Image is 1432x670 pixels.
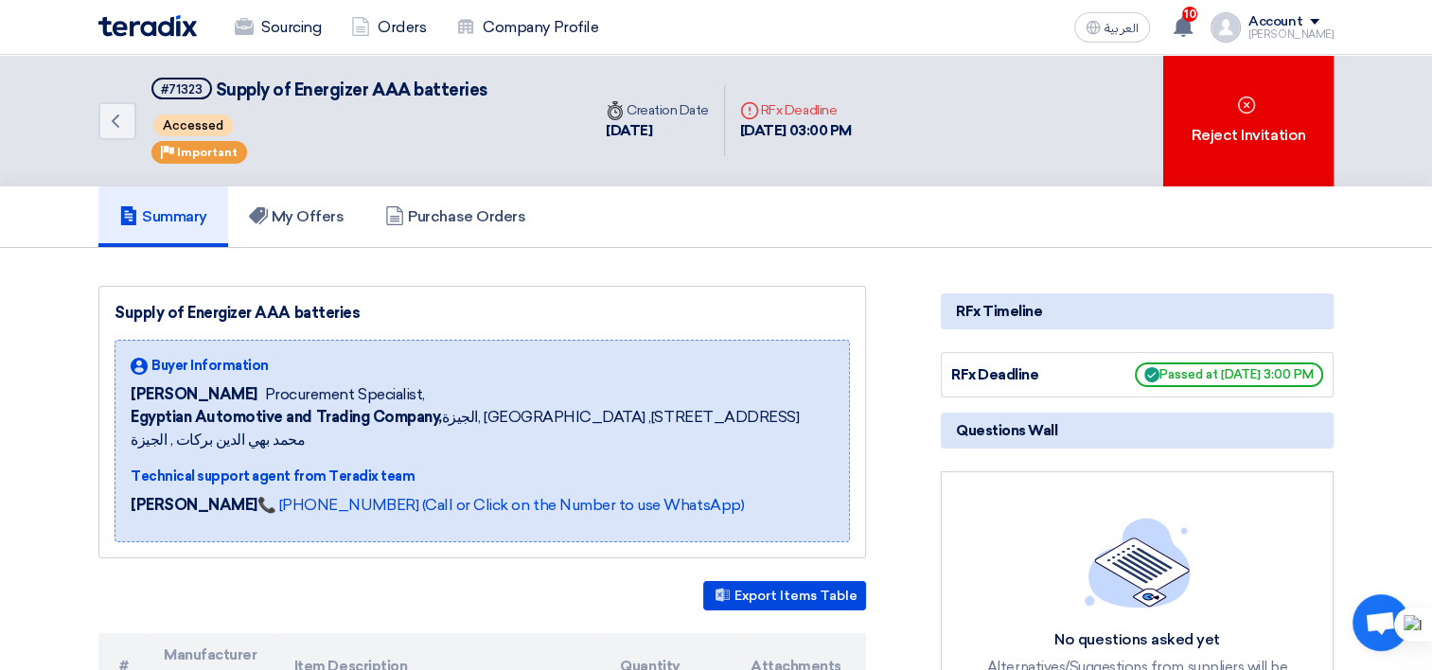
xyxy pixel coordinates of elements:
a: Company Profile [441,7,613,48]
div: Supply of Energizer AAA batteries [115,302,850,325]
span: [PERSON_NAME] [131,383,257,406]
span: Accessed [153,115,233,136]
div: RFx Deadline [740,100,852,120]
span: Buyer Information [151,356,269,376]
a: Sourcing [220,7,336,48]
span: Questions Wall [956,420,1057,441]
a: Purchase Orders [364,186,546,247]
button: العربية [1074,12,1150,43]
div: RFx Deadline [951,364,1093,386]
a: Summary [98,186,228,247]
div: Open chat [1352,594,1409,651]
div: [DATE] [606,120,709,142]
h5: Purchase Orders [385,207,525,226]
div: Account [1248,14,1302,30]
span: 10 [1182,7,1197,22]
a: 📞 [PHONE_NUMBER] (Call or Click on the Number to use WhatsApp) [257,496,744,514]
h5: Supply of Energizer AAA batteries [151,78,487,101]
h5: Summary [119,207,207,226]
span: Procurement Specialist, [265,383,425,406]
h5: My Offers [249,207,345,226]
img: profile_test.png [1211,12,1241,43]
span: Important [177,146,238,159]
span: Supply of Energizer AAA batteries [216,79,487,100]
span: Passed at [DATE] 3:00 PM [1135,362,1323,387]
button: Export Items Table [703,581,866,610]
div: [PERSON_NAME] [1248,29,1334,40]
b: Egyptian Automotive and Trading Company, [131,408,442,426]
div: Technical support agent from Teradix team [131,467,834,486]
div: RFx Timeline [941,293,1334,329]
div: #71323 [161,83,203,96]
div: Reject Invitation [1163,55,1334,186]
img: Teradix logo [98,15,197,37]
a: My Offers [228,186,365,247]
div: [DATE] 03:00 PM [740,120,852,142]
img: empty_state_list.svg [1085,518,1191,607]
strong: [PERSON_NAME] [131,496,257,514]
div: No questions asked yet [977,630,1299,650]
div: Creation Date [606,100,709,120]
span: العربية [1105,22,1139,35]
span: الجيزة, [GEOGRAPHIC_DATA] ,[STREET_ADDRESS] محمد بهي الدين بركات , الجيزة [131,406,834,451]
a: Orders [336,7,441,48]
